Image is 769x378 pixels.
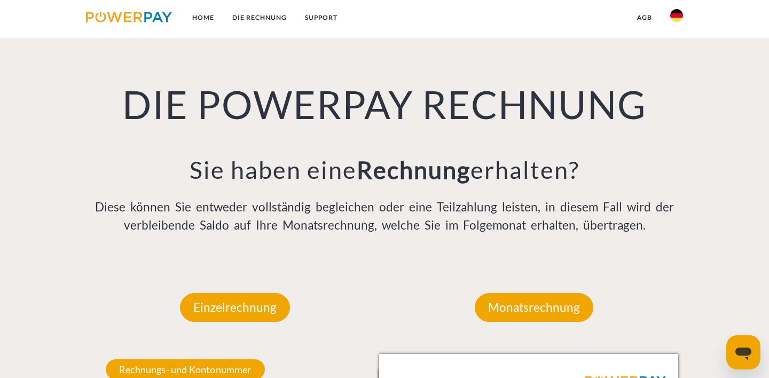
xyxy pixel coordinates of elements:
[86,12,172,22] img: logo-powerpay.svg
[357,155,470,184] b: Rechnung
[726,335,760,369] iframe: Schaltfläche zum Öffnen des Messaging-Fensters
[670,9,683,22] img: de
[85,155,684,185] h3: Sie haben eine erhalten?
[628,8,661,27] a: agb
[183,8,223,27] a: Home
[180,293,290,322] p: Einzelrechnung
[85,80,684,128] h1: DIE POWERPAY RECHNUNG
[475,293,593,322] p: Monatsrechnung
[85,198,684,234] p: Diese können Sie entweder vollständig begleichen oder eine Teilzahlung leisten, in diesem Fall wi...
[223,8,296,27] a: DIE RECHNUNG
[296,8,347,27] a: SUPPORT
